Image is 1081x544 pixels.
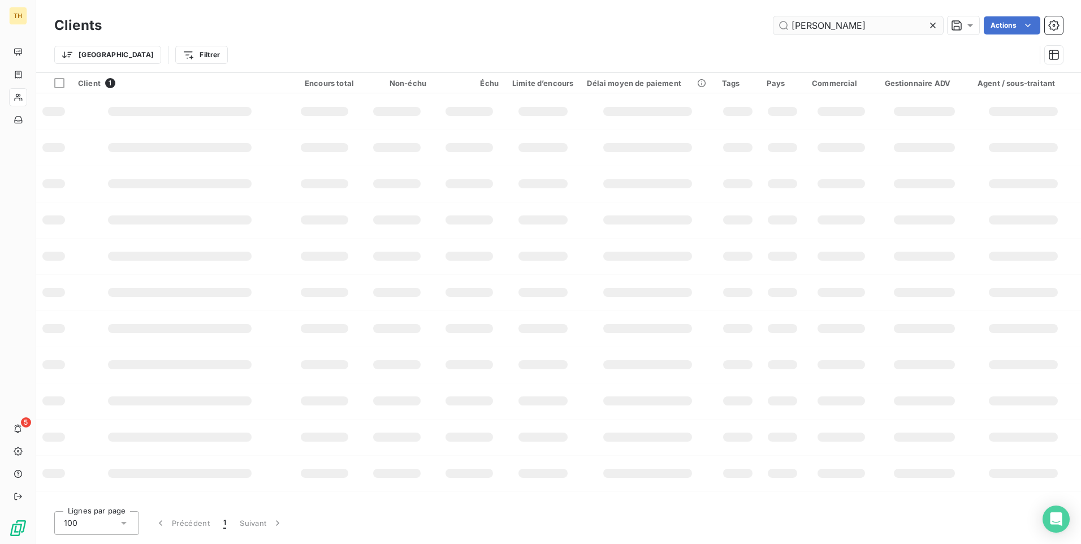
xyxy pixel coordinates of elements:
[984,16,1040,34] button: Actions
[512,79,573,88] div: Limite d’encours
[54,46,161,64] button: [GEOGRAPHIC_DATA]
[440,79,499,88] div: Échu
[885,79,964,88] div: Gestionnaire ADV
[54,15,102,36] h3: Clients
[773,16,943,34] input: Rechercher
[78,79,101,88] span: Client
[587,79,708,88] div: Délai moyen de paiement
[767,79,798,88] div: Pays
[175,46,227,64] button: Filtrer
[367,79,426,88] div: Non-échu
[295,79,354,88] div: Encours total
[1043,506,1070,533] div: Open Intercom Messenger
[223,517,226,529] span: 1
[9,7,27,25] div: TH
[978,79,1069,88] div: Agent / sous-traitant
[812,79,871,88] div: Commercial
[105,78,115,88] span: 1
[722,79,754,88] div: Tags
[148,511,217,535] button: Précédent
[64,517,77,529] span: 100
[21,417,31,428] span: 5
[9,519,27,537] img: Logo LeanPay
[217,511,233,535] button: 1
[233,511,290,535] button: Suivant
